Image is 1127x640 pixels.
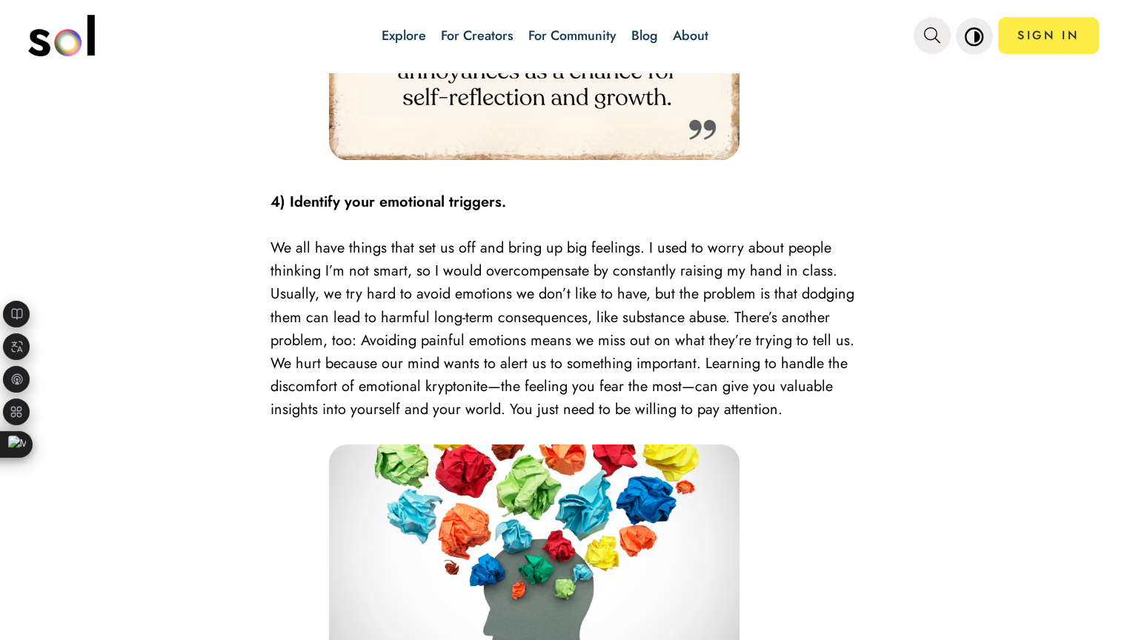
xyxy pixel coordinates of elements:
a: SIGN IN [998,17,1099,54]
a: For Creators [441,26,513,45]
img: logo [28,15,95,56]
a: Blog [631,26,658,45]
nav: main navigation [28,10,1099,61]
a: About [673,26,708,45]
a: Explore [382,26,426,45]
strong: 4) Identify your emotional triggers. [270,191,506,213]
span: We all have things that set us off and bring up big feelings. I used to worry about people thinki... [270,237,854,420]
button: Play Video [7,7,74,44]
a: For Community [528,26,616,45]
